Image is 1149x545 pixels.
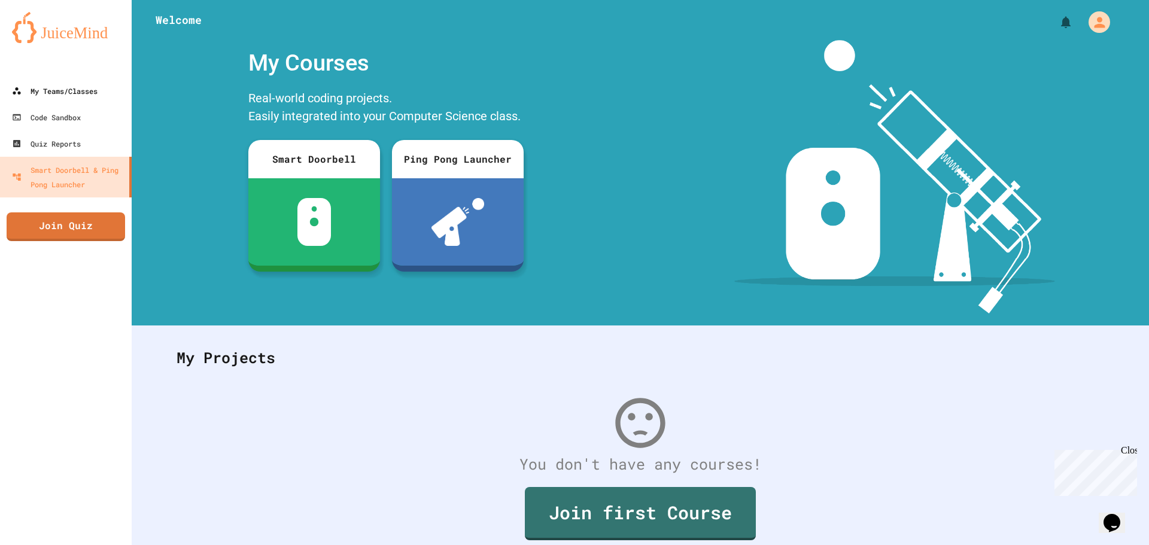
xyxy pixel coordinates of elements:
[12,163,124,191] div: Smart Doorbell & Ping Pong Launcher
[1099,497,1137,533] iframe: chat widget
[1036,12,1076,32] div: My Notifications
[248,140,380,178] div: Smart Doorbell
[165,334,1116,381] div: My Projects
[12,84,98,98] div: My Teams/Classes
[297,198,332,246] img: sdb-white.svg
[12,12,120,43] img: logo-orange.svg
[165,453,1116,476] div: You don't have any courses!
[242,40,530,86] div: My Courses
[5,5,83,76] div: Chat with us now!Close
[392,140,524,178] div: Ping Pong Launcher
[7,212,125,241] a: Join Quiz
[431,198,485,246] img: ppl-with-ball.png
[1050,445,1137,496] iframe: chat widget
[242,86,530,131] div: Real-world coding projects. Easily integrated into your Computer Science class.
[12,136,81,151] div: Quiz Reports
[1076,8,1113,36] div: My Account
[734,40,1055,313] img: banner-image-my-projects.png
[12,110,81,124] div: Code Sandbox
[525,487,756,540] a: Join first Course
